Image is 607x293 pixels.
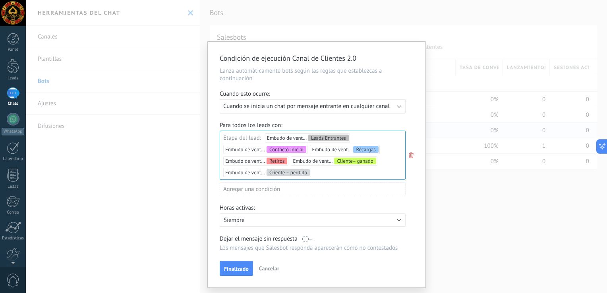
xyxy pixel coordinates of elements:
div: Panel [2,47,25,52]
div: Listas [2,184,25,189]
span: Cuando se inicia un chat por mensaje entrante en cualquier canal [223,102,390,110]
span: Finalizado [224,266,249,272]
div: Calendario [2,156,25,162]
button: Finalizado [220,261,253,276]
div: Correo [2,210,25,215]
h2: Condición de ejecución Canal de Clientes 2.0 [220,54,406,63]
p: Los mensajes que Salesbot responda aparecerán como no contestados [220,244,406,252]
div: Estadísticas [2,236,25,241]
span: Cancelar [259,265,279,272]
button: Cancelar [256,262,282,274]
div: Agregar una condición [220,182,406,196]
div: WhatsApp [2,128,24,135]
div: Para todos los leads con: [220,121,414,129]
div: Chats [2,101,25,106]
p: Lanza automáticamente bots según las reglas que establezcas a continuación [220,67,414,82]
div: Leads [2,76,25,81]
div: Cuando esto ocurre: [220,90,414,99]
span: Dejar el mensaje sin respuesta [220,235,298,243]
p: Siempre [224,216,363,224]
div: Horas activas: [220,204,414,213]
